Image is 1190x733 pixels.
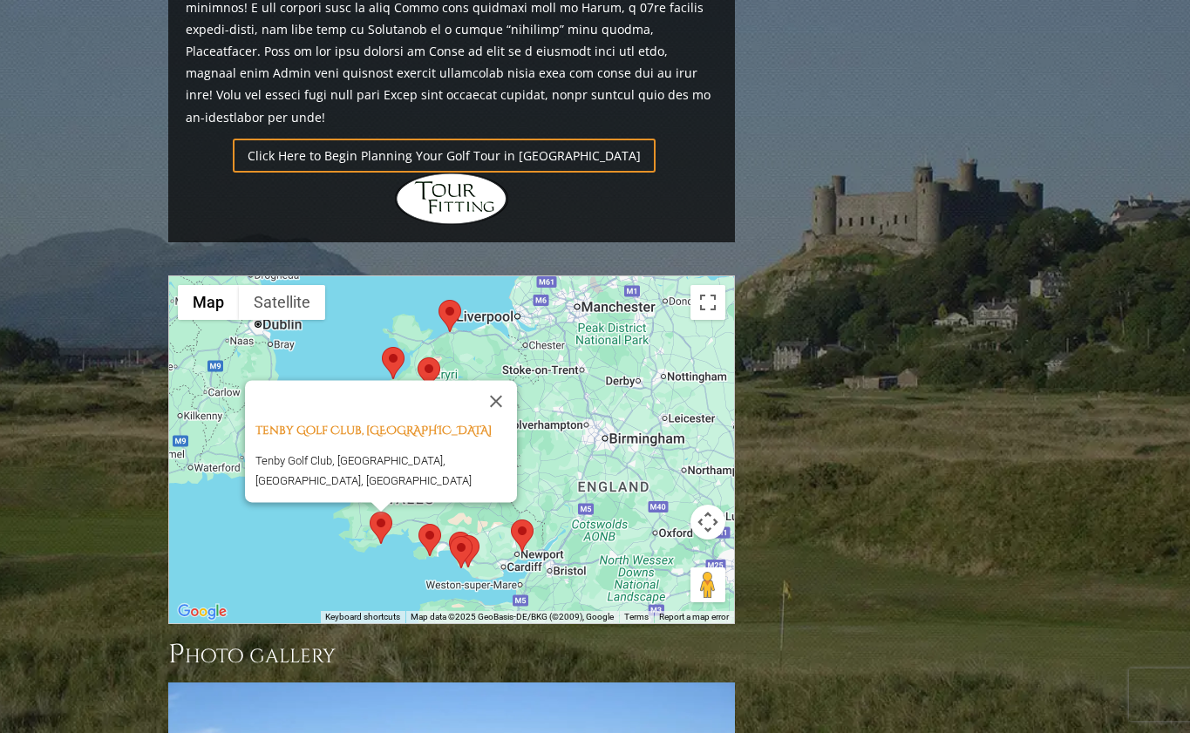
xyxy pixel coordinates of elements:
[411,612,614,621] span: Map data ©2025 GeoBasis-DE/BKG (©2009), Google
[475,380,517,422] button: Close
[173,601,231,623] a: Open this area in Google Maps (opens a new window)
[325,611,400,623] button: Keyboard shortcuts
[690,505,725,540] button: Map camera controls
[178,285,239,320] button: Show street map
[239,285,325,320] button: Show satellite imagery
[173,601,231,623] img: Google
[168,637,735,672] h3: Photo Gallery
[255,451,517,492] p: Tenby Golf Club, [GEOGRAPHIC_DATA], [GEOGRAPHIC_DATA], [GEOGRAPHIC_DATA]
[255,423,492,438] a: Tenby Golf Club, [GEOGRAPHIC_DATA]
[690,567,725,602] button: Drag Pegman onto the map to open Street View
[395,173,508,225] img: Hidden Links
[624,612,649,621] a: Terms (opens in new tab)
[659,612,729,621] a: Report a map error
[233,139,656,173] a: Click Here to Begin Planning Your Golf Tour in [GEOGRAPHIC_DATA]
[690,285,725,320] button: Toggle fullscreen view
